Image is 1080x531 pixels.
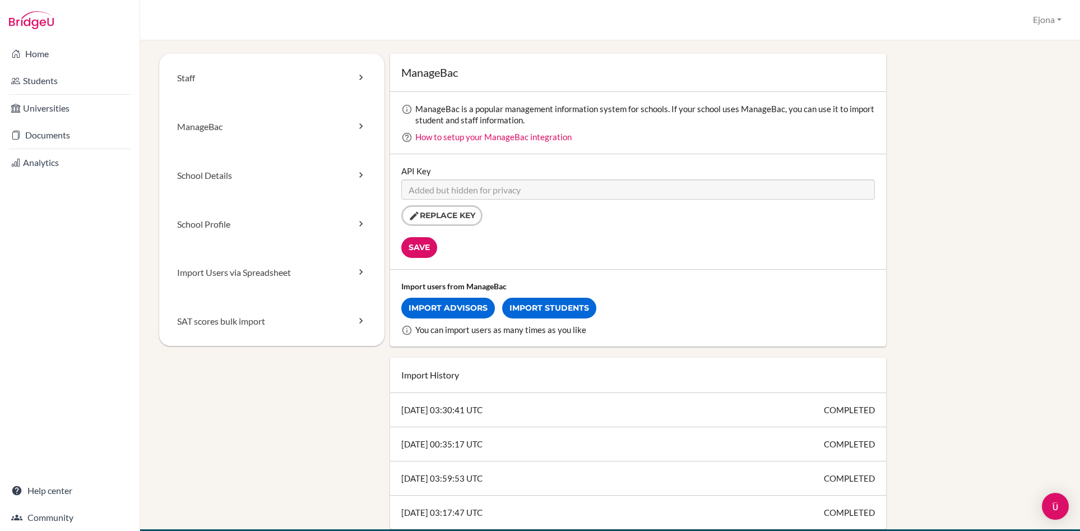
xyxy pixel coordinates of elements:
input: Save [401,237,437,258]
button: Replace key [401,205,483,226]
div: Open Intercom Messenger [1042,493,1069,520]
h2: Import History [401,369,875,381]
button: Ejona [1028,10,1067,30]
span: COMPLETED [824,438,875,450]
label: API Key [401,165,431,177]
a: School Profile [159,200,384,249]
a: Home [2,43,137,65]
span: COMPLETED [824,473,875,484]
div: ManageBac is a popular management information system for schools. If your school uses ManageBac, ... [415,103,875,126]
a: SAT scores bulk import [159,297,384,346]
div: [DATE] 03:17:47 UTC [390,496,886,529]
span: COMPLETED [824,404,875,415]
img: Bridge-U [9,11,54,29]
a: Help center [2,479,137,502]
div: [DATE] 03:30:41 UTC [390,393,886,427]
a: Import Students [502,298,596,318]
a: Analytics [2,151,137,174]
a: How to setup your ManageBac integration [415,132,572,142]
div: You can import users as many times as you like [415,324,875,335]
span: COMPLETED [824,507,875,518]
a: ManageBac [159,103,384,151]
a: Import Users via Spreadsheet [159,248,384,297]
h1: ManageBac [401,65,875,80]
input: Added but hidden for privacy [401,179,875,200]
div: [DATE] 00:35:17 UTC [390,427,886,461]
div: Import users from ManageBac [401,281,875,292]
a: Staff [159,54,384,103]
a: Documents [2,124,137,146]
a: Community [2,506,137,529]
a: Import Advisors [401,298,495,318]
a: Students [2,70,137,92]
div: [DATE] 03:59:53 UTC [390,461,886,496]
a: School Details [159,151,384,200]
a: Universities [2,97,137,119]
